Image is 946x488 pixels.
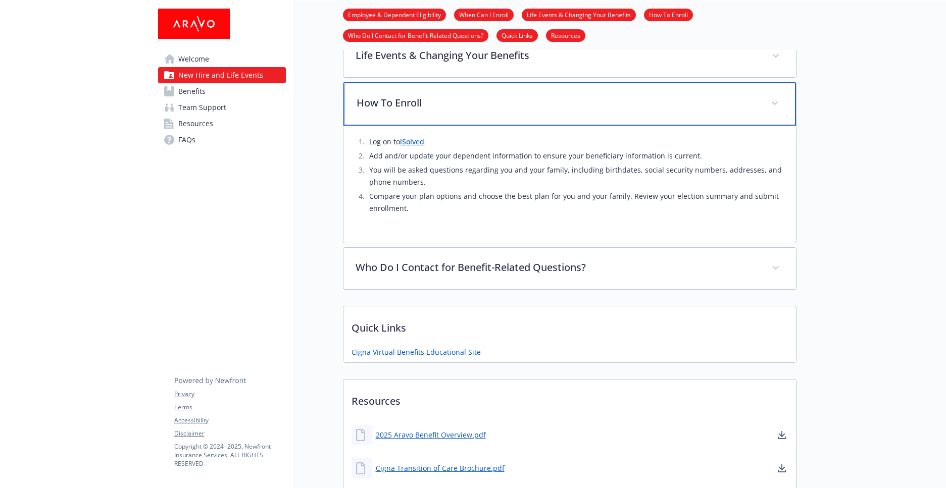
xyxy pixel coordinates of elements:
[644,10,693,19] a: How To Enroll
[158,83,286,99] a: Benefits
[776,462,788,474] a: download document
[178,99,226,116] span: Team Support
[343,82,796,126] div: How To Enroll
[376,463,505,473] a: Cigna Transition of Care Brochure.pdf
[158,132,286,148] a: FAQs
[178,83,206,99] span: Benefits
[367,150,784,162] li: Add and/or update your dependent information to ensure your beneficiary information is current.
[178,67,263,83] span: New Hire and Life Events
[400,137,424,146] a: iSolved
[357,95,759,111] p: How To Enroll
[178,51,209,67] span: Welcome
[454,10,514,19] a: When Can I Enroll
[174,442,285,468] p: Copyright © 2024 - 2025 , Newfront Insurance Services, ALL RIGHTS RESERVED
[343,379,796,417] p: Resources
[158,67,286,83] a: New Hire and Life Events
[376,429,486,440] a: 2025 Aravo Benefit Overview.pdf
[158,99,286,116] a: Team Support
[343,248,796,289] div: Who Do I Contact for Benefit-Related Questions?
[522,10,636,19] a: Life Events & Changing Your Benefits
[367,136,784,148] li: Log on to
[352,347,481,357] a: Cigna Virtual Benefits Educational Site
[356,260,760,275] p: Who Do I Contact for Benefit-Related Questions?
[343,126,796,243] div: How To Enroll
[367,190,784,214] li: Compare your plan options and choose the best plan for you and your family. Review your election ...
[356,48,760,63] p: Life Events & Changing Your Benefits
[343,36,796,77] div: Life Events & Changing Your Benefits
[343,306,796,344] p: Quick Links
[174,429,285,438] a: Disclaimer
[174,390,285,399] a: Privacy
[158,116,286,132] a: Resources
[178,116,213,132] span: Resources
[178,132,195,148] span: FAQs
[546,30,585,40] a: Resources
[343,30,488,40] a: Who Do I Contact for Benefit-Related Questions?
[158,51,286,67] a: Welcome
[174,416,285,425] a: Accessibility
[776,429,788,441] a: download document
[367,164,784,188] li: You will be asked questions regarding you and your family, including birthdates, social security ...
[496,30,538,40] a: Quick Links
[343,10,446,19] a: Employee & Dependent Eligibility
[174,403,285,412] a: Terms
